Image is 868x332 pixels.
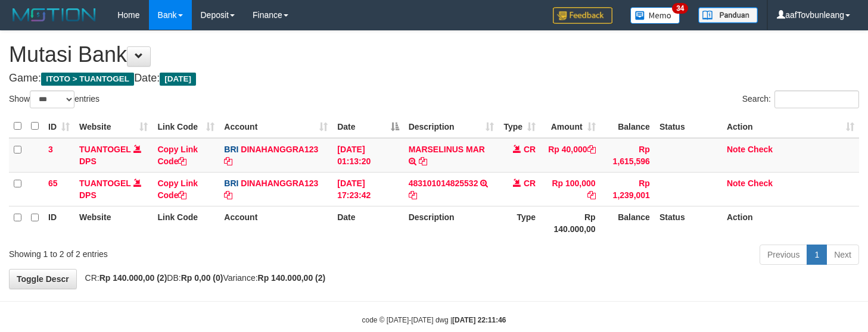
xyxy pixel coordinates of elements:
th: Type [499,206,540,240]
a: Copy Rp 100,000 to clipboard [587,190,596,200]
a: Toggle Descr [9,269,77,289]
th: ID: activate to sort column ascending [43,115,74,138]
h1: Mutasi Bank [9,43,859,67]
td: DPS [74,138,153,173]
th: ID [43,206,74,240]
th: Link Code: activate to sort column ascending [153,115,219,138]
td: [DATE] 01:13:20 [332,138,403,173]
a: Copy 483101014825532 to clipboard [409,190,417,200]
th: Action [722,206,859,240]
a: TUANTOGEL [79,178,131,188]
th: Account: activate to sort column ascending [219,115,332,138]
a: MARSELINUS MAR [409,145,485,154]
a: Copy DINAHANGGRA123 to clipboard [224,190,232,200]
span: CR [524,178,536,188]
th: Account [219,206,332,240]
th: Link Code [153,206,219,240]
a: Note [727,178,745,188]
th: Rp 140.000,00 [540,206,600,240]
a: Previous [760,245,807,265]
a: Copy DINAHANGGRA123 to clipboard [224,156,232,166]
select: Showentries [30,90,74,108]
strong: [DATE] 22:11:46 [452,316,506,324]
td: DPS [74,172,153,206]
td: Rp 1,239,001 [601,172,655,206]
a: DINAHANGGRA123 [241,178,318,188]
img: Button%20Memo.svg [630,7,680,24]
div: Showing 1 to 2 of 2 entries [9,243,353,260]
td: Rp 40,000 [540,138,600,173]
th: Action: activate to sort column ascending [722,115,859,138]
a: Copy Link Code [157,145,198,166]
strong: Rp 0,00 (0) [181,273,223,283]
a: Check [748,145,773,154]
a: Next [826,245,859,265]
img: Feedback.jpg [553,7,612,24]
th: Description: activate to sort column ascending [404,115,499,138]
th: Balance [601,206,655,240]
label: Show entries [9,90,99,108]
th: Amount: activate to sort column ascending [540,115,600,138]
span: 65 [48,178,58,188]
input: Search: [774,90,859,108]
h4: Game: Date: [9,73,859,84]
th: Date [332,206,403,240]
span: CR: DB: Variance: [79,273,326,283]
th: Date: activate to sort column descending [332,115,403,138]
a: DINAHANGGRA123 [241,145,318,154]
th: Balance [601,115,655,138]
a: Copy Rp 40,000 to clipboard [587,145,596,154]
a: Check [748,178,773,188]
a: Note [727,145,745,154]
span: ITOTO > TUANTOGEL [41,73,134,86]
span: 3 [48,145,53,154]
small: code © [DATE]-[DATE] dwg | [362,316,506,324]
label: Search: [742,90,859,108]
img: panduan.png [698,7,758,23]
span: CR [524,145,536,154]
td: Rp 1,615,596 [601,138,655,173]
span: 34 [672,3,688,14]
th: Status [655,206,722,240]
td: [DATE] 17:23:42 [332,172,403,206]
a: 483101014825532 [409,178,478,188]
a: Copy MARSELINUS MAR to clipboard [419,156,427,166]
span: BRI [224,145,238,154]
a: TUANTOGEL [79,145,131,154]
th: Type: activate to sort column ascending [499,115,540,138]
strong: Rp 140.000,00 (2) [258,273,326,283]
th: Description [404,206,499,240]
a: 1 [807,245,827,265]
th: Website: activate to sort column ascending [74,115,153,138]
th: Status [655,115,722,138]
td: Rp 100,000 [540,172,600,206]
strong: Rp 140.000,00 (2) [99,273,167,283]
a: Copy Link Code [157,178,198,200]
span: [DATE] [160,73,196,86]
th: Website [74,206,153,240]
span: BRI [224,178,238,188]
img: MOTION_logo.png [9,6,99,24]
